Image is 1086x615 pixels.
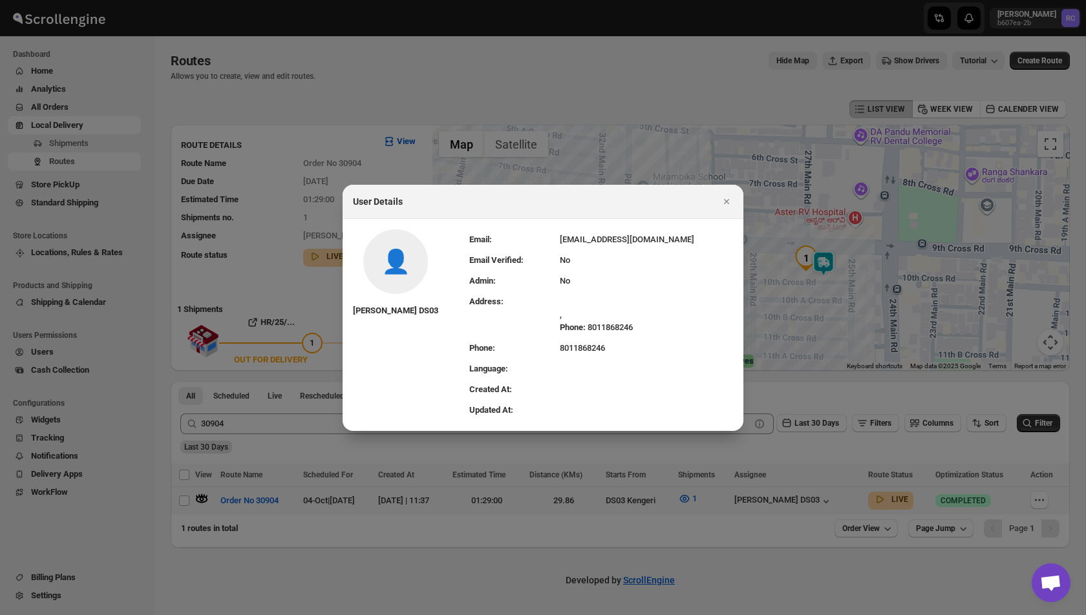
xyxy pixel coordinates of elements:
[353,195,403,208] h2: User Details
[469,338,560,359] td: Phone:
[560,291,733,338] td: ,
[353,304,438,317] div: [PERSON_NAME] DS03
[381,255,410,268] span: No profile
[469,271,560,291] td: Admin:
[560,322,586,332] span: Phone:
[560,229,733,250] td: [EMAIL_ADDRESS][DOMAIN_NAME]
[469,250,560,271] td: Email Verified:
[560,271,733,291] td: No
[560,250,733,271] td: No
[1032,563,1070,602] div: Open chat
[560,321,733,334] div: 8011868246
[560,338,733,359] td: 8011868246
[469,379,560,400] td: Created At:
[469,359,560,379] td: Language:
[469,400,560,421] td: Updated At:
[469,229,560,250] td: Email:
[718,193,736,211] button: Close
[469,291,560,338] td: Address:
